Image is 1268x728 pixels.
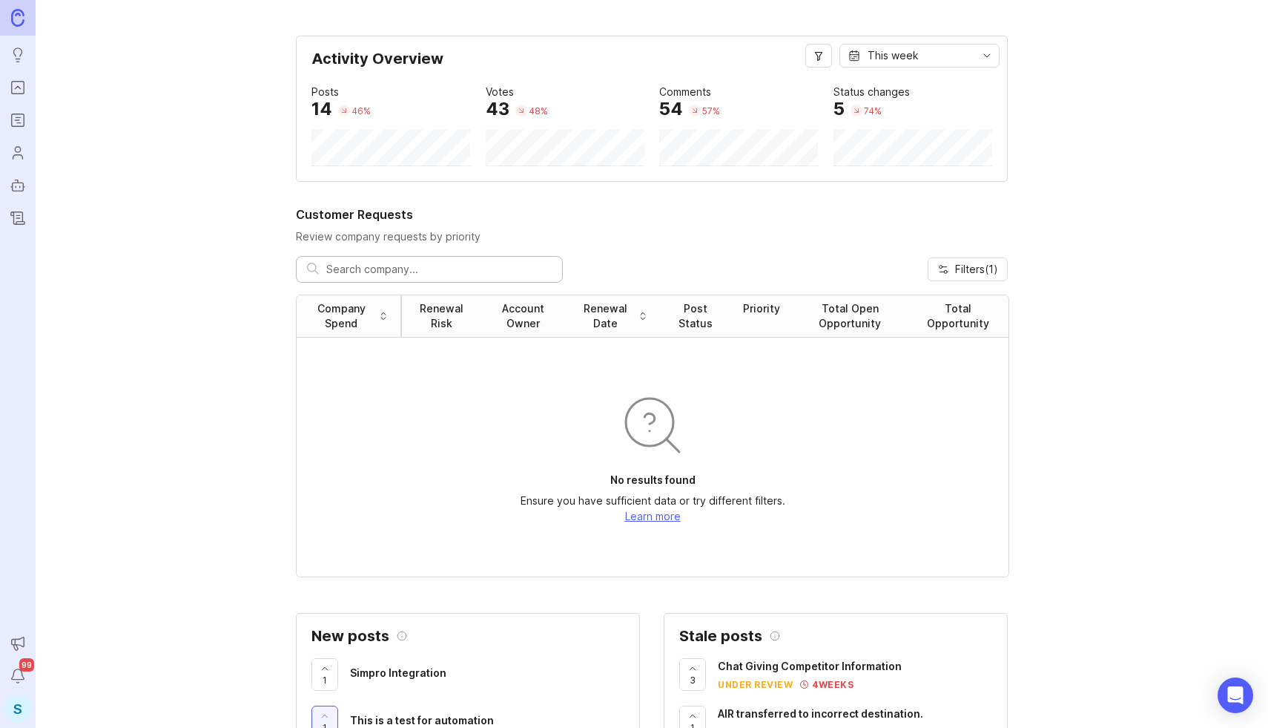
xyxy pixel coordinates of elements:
div: 46 % [351,105,371,117]
span: Simpro Integration [350,666,446,679]
p: Review company requests by priority [296,229,1008,244]
div: Account Owner [493,301,553,331]
p: No results found [610,473,696,488]
div: under review [718,678,793,691]
span: 3 [690,674,696,686]
h2: Customer Requests [296,206,1008,223]
div: Status changes [833,84,910,100]
h2: Stale posts [679,629,762,643]
a: Roadmaps [4,107,31,134]
div: 48 % [529,105,548,117]
h2: New posts [311,629,389,643]
div: This week [868,47,919,64]
a: Portal [4,74,31,101]
span: AIR transferred to incorrect destination. [718,707,923,720]
a: Changelog [4,205,31,232]
div: Company Spend [308,301,374,331]
span: ( 1 ) [985,263,998,275]
div: Votes [486,84,514,100]
img: svg+xml;base64,PHN2ZyB3aWR0aD0iMTEiIGhlaWdodD0iMTEiIGZpbGw9Im5vbmUiIHhtbG5zPSJodHRwOi8vd3d3LnczLm... [800,681,808,689]
img: svg+xml;base64,PHN2ZyB3aWR0aD0iOTYiIGhlaWdodD0iOTYiIGZpbGw9Im5vbmUiIHhtbG5zPSJodHRwOi8vd3d3LnczLm... [617,390,688,461]
div: 14 [311,100,332,118]
div: 54 [659,100,683,118]
div: 5 [833,100,845,118]
button: Notifications [4,663,31,689]
a: Chat Giving Competitor Informationunder review4weeks [718,658,992,691]
button: Announcements [4,630,31,657]
a: Simpro Integration [350,665,624,685]
div: Priority [743,301,780,316]
p: Ensure you have sufficient data or try different filters. [521,493,785,508]
div: 4 weeks [808,678,853,691]
span: 1 [323,674,327,686]
span: 99 [19,658,34,672]
div: Open Intercom Messenger [1218,678,1253,713]
div: Renewal Risk [414,301,469,331]
div: 43 [486,100,509,118]
a: Ideas [4,42,31,68]
div: Total Open Opportunity [804,301,896,331]
button: 1 [311,658,338,691]
img: Canny Home [11,9,24,26]
button: 3 [679,658,706,691]
div: Total Opportunity [919,301,997,331]
div: Renewal Date [577,301,634,331]
span: This is a test for automation [350,714,494,727]
div: 74 % [864,105,882,117]
a: Learn more [625,510,681,522]
button: Filters(1) [928,258,1008,281]
div: Comments [659,84,711,100]
div: Post Status [672,301,719,331]
a: Users [4,140,31,166]
span: Chat Giving Competitor Information [718,660,902,672]
button: S [4,695,31,722]
div: Posts [311,84,339,100]
svg: toggle icon [975,50,999,62]
span: Filters [955,262,998,277]
div: 57 % [702,105,720,117]
a: Autopilot [4,172,31,199]
input: Search company... [326,261,552,278]
div: Activity Overview [311,51,992,78]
